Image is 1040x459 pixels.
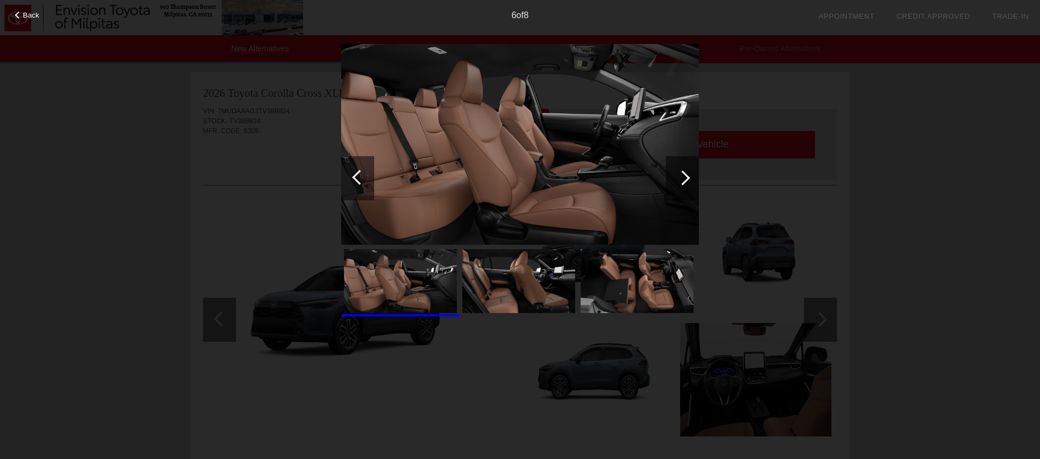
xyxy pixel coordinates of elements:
[511,10,516,20] span: 6
[581,249,693,313] img: image.png
[896,12,970,20] a: Credit Approved
[341,43,699,245] img: image.png
[524,10,529,20] span: 8
[462,249,575,313] img: image.png
[23,11,40,19] span: Back
[992,12,1029,20] a: Trade-In
[344,249,457,313] img: image.png
[818,12,874,20] a: Appointment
